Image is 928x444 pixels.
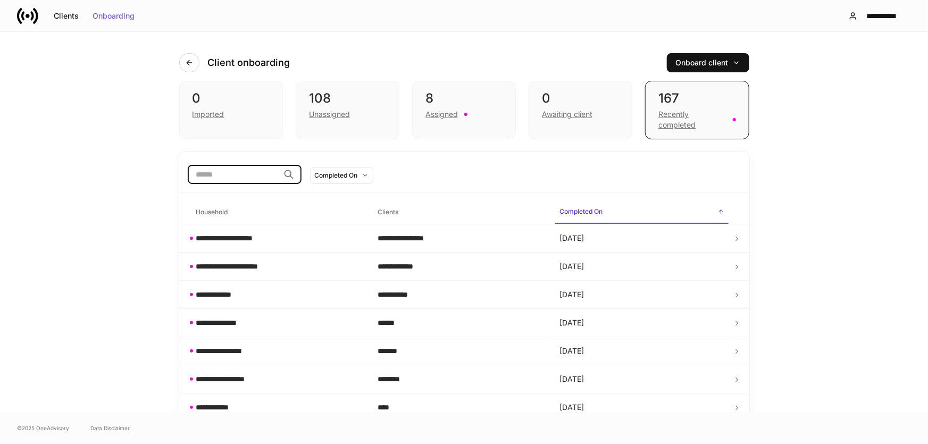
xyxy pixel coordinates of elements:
div: Recently completed [658,109,726,130]
div: Onboard client [676,59,740,66]
span: Household [192,202,365,223]
div: Unassigned [309,109,350,120]
td: [DATE] [551,393,733,422]
div: 108 [309,90,386,107]
button: Onboard client [667,53,749,72]
h6: Completed On [559,206,603,216]
h4: Client onboarding [208,56,290,69]
div: 8 [425,90,503,107]
div: Assigned [425,109,458,120]
span: © 2025 OneAdvisory [17,424,69,432]
h6: Clients [378,207,398,217]
div: Completed On [315,170,358,180]
div: 0Awaiting client [529,81,632,139]
td: [DATE] [551,309,733,337]
div: Awaiting client [542,109,592,120]
div: 0 [193,90,270,107]
button: Completed On [310,167,373,184]
td: [DATE] [551,224,733,253]
div: 0Imported [179,81,283,139]
td: [DATE] [551,365,733,393]
div: Onboarding [93,12,135,20]
div: 8Assigned [412,81,516,139]
td: [DATE] [551,281,733,309]
td: [DATE] [551,337,733,365]
span: Clients [373,202,547,223]
a: Data Disclaimer [90,424,130,432]
div: Imported [193,109,224,120]
td: [DATE] [551,253,733,281]
div: Clients [54,12,79,20]
div: 167Recently completed [645,81,749,139]
div: 108Unassigned [296,81,399,139]
button: Onboarding [86,7,141,24]
div: 167 [658,90,735,107]
span: Completed On [555,201,729,224]
button: Clients [47,7,86,24]
h6: Household [196,207,228,217]
div: 0 [542,90,619,107]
